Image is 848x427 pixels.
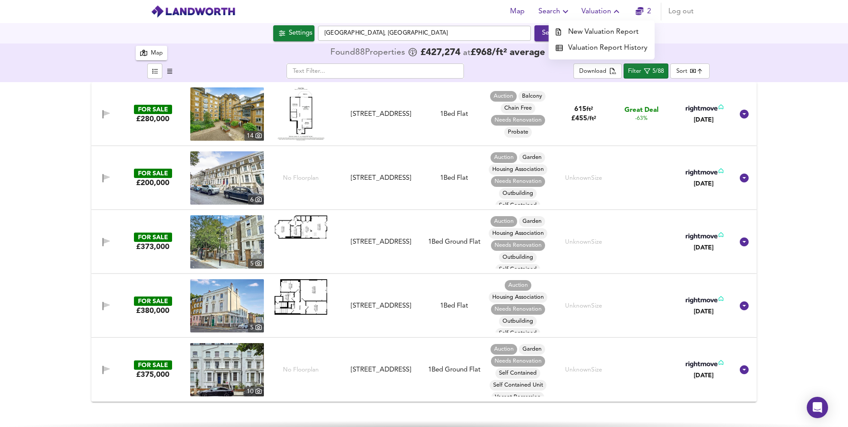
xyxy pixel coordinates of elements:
input: Text Filter... [287,63,464,79]
div: 14 [244,131,264,141]
div: Needs Renovation [491,356,545,367]
img: property thumbnail [190,151,264,205]
span: Auction [505,281,531,289]
div: 5/88 [652,67,664,77]
input: Enter a location... [318,26,531,41]
span: Auction [491,217,517,225]
span: £ 455 [571,115,596,122]
div: Unknown Size [565,302,602,310]
svg: Show Details [739,237,750,247]
img: property thumbnail [190,87,264,141]
div: FOR SALE [134,169,172,178]
span: / ft² [587,116,596,122]
span: Great Deal [624,106,659,115]
div: 6 [248,195,264,205]
a: property thumbnail 5 [190,215,264,269]
div: £373,000 [136,242,169,252]
div: Download [579,67,606,77]
img: Floorplan [277,87,325,141]
div: [DATE] [684,115,723,124]
a: property thumbnail 14 [190,87,264,141]
span: Log out [668,5,694,18]
div: Filter [628,67,641,77]
div: FOR SALE [134,360,172,370]
div: Balcony [518,91,546,102]
span: Needs Renovation [491,305,545,313]
span: Garden [519,345,545,353]
div: [DATE] [684,307,723,316]
div: 1 Bed Ground Flat [428,237,480,247]
span: No Floorplan [283,174,319,182]
div: FOR SALE [134,233,172,242]
span: Needs Renovation [491,178,545,186]
div: Unknown Size [565,174,602,182]
button: Valuation [578,3,625,20]
span: Outbuilding [499,190,537,198]
div: FOR SALE£380,000 property thumbnail 5 Floorplan[STREET_ADDRESS]1Bed FlatAuctionHousing Associatio... [91,274,757,338]
div: [DATE] [684,243,723,252]
div: 63B Cornwall Crescent, London W11 1PJ [338,365,424,375]
svg: Show Details [739,300,750,311]
div: Open Intercom Messenger [807,397,828,418]
div: £375,000 [136,370,169,380]
img: Floorplan [274,279,327,315]
span: Self Contained [495,329,540,337]
div: Auction [490,91,517,102]
span: Housing Association [489,229,547,237]
svg: Show Details [739,173,750,183]
div: £200,000 [136,178,169,188]
button: Log out [665,3,697,20]
span: No Floorplan [283,366,319,374]
div: FOR SALE [134,105,172,114]
span: Needs Renovation [491,241,545,249]
img: logo [151,5,236,18]
div: Self Contained Unit [490,380,546,391]
button: Settings [273,25,314,41]
button: Map [503,3,531,20]
a: property thumbnail 5 [190,279,264,332]
li: New Valuation Report [549,24,655,40]
div: Garden [519,216,545,227]
div: Needs Renovation [491,304,545,315]
span: ft² [586,107,593,112]
div: Outbuilding [499,252,537,263]
span: Housing Association [489,293,547,301]
div: FOR SALE£373,000 property thumbnail 5 Floorplan[STREET_ADDRESS]1Bed Ground FlatAuctionGardenHousi... [91,210,757,274]
a: 2 [636,5,651,18]
svg: Show Details [739,109,750,119]
button: Search [534,25,575,41]
div: £380,000 [136,306,169,316]
div: Needs Renovation [491,240,545,251]
div: 10 [244,387,264,396]
div: split button [573,63,622,79]
a: Valuation Report History [549,40,655,56]
img: Floorplan [274,215,327,239]
span: Auction [490,92,517,100]
div: Sort [670,63,710,79]
div: FOR SALE£200,000 property thumbnail 6 No Floorplan[STREET_ADDRESS]1Bed FlatAuctionGardenHousing A... [91,146,757,210]
span: Outbuilding [499,317,537,325]
div: Run Your Search [534,25,575,41]
div: Auction [491,152,517,163]
span: Needs Renovation [491,116,545,124]
span: Housing Association [489,166,547,174]
div: 1 Bed Flat [440,174,468,183]
span: Valuation [581,5,622,18]
span: at [463,49,471,57]
div: Self Contained [495,328,540,339]
span: 615 [574,106,586,113]
div: Vacant Possession [491,392,544,403]
span: Auction [491,345,517,353]
div: 5 [248,259,264,269]
div: Unknown Size [565,366,602,374]
div: Housing Association [489,228,547,239]
span: Search [538,5,571,18]
button: 2 [629,3,657,20]
div: Click to configure Search Settings [273,25,314,41]
button: Search [535,3,574,20]
div: Search [537,28,573,39]
div: 1 Bed Flat [440,110,468,119]
span: Self Contained [495,202,540,210]
span: £ 427,274 [420,48,460,57]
